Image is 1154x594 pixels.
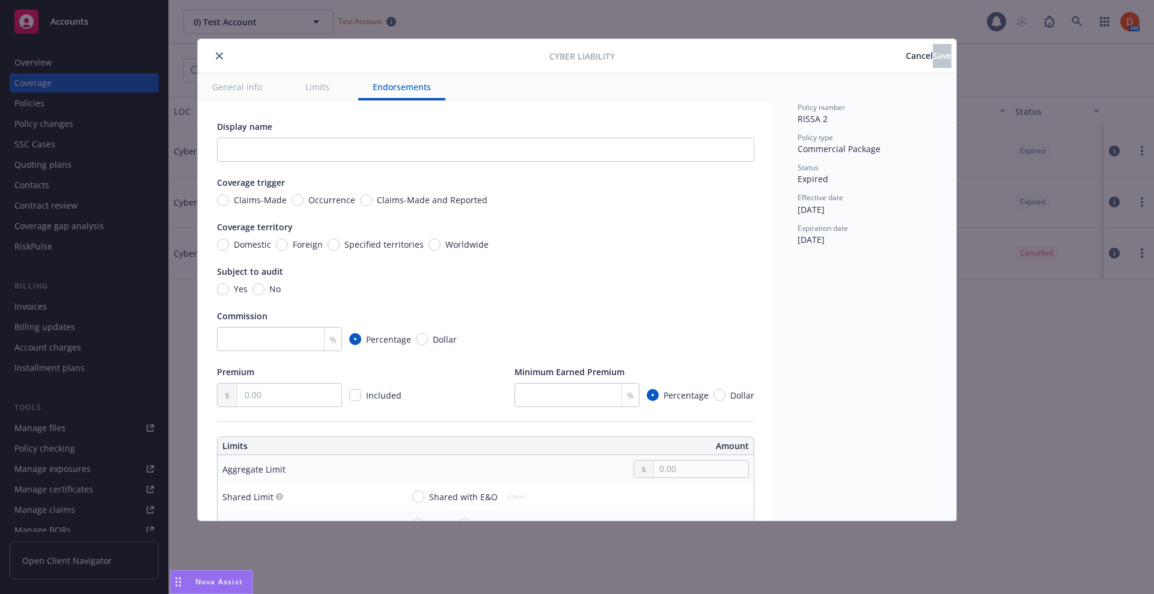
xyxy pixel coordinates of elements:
[328,239,340,251] input: Specified territories
[798,234,825,245] span: [DATE]
[445,238,489,251] span: Worldwide
[217,366,254,378] span: Premium
[276,239,288,251] input: Foreign
[798,102,845,112] span: Policy number
[198,73,276,100] button: General info
[170,570,253,594] button: Nova Assist
[329,333,337,346] span: %
[933,44,951,68] button: Save
[217,283,229,295] input: Yes
[293,238,323,251] span: Foreign
[366,390,401,401] span: Included
[906,50,933,61] span: Cancel
[222,518,337,531] div: Treatment of Defense (ALAE)
[416,333,428,345] input: Dollar
[647,389,659,401] input: Percentage
[171,571,186,593] div: Drag to move
[627,389,634,402] span: %
[412,491,424,503] input: Shared with E&O
[366,333,411,346] span: Percentage
[217,310,267,322] span: Commission
[798,143,881,155] span: Commercial Package
[798,192,843,203] span: Effective date
[713,389,725,401] input: Dollar
[459,518,471,530] input: Outside
[798,223,848,233] span: Expiration date
[664,389,709,402] span: Percentage
[654,461,748,477] input: 0.00
[195,577,243,587] span: Nova Assist
[798,162,819,173] span: Status
[269,283,281,295] span: No
[358,73,445,100] button: Endorsements
[429,518,454,531] span: Inside
[234,283,248,295] span: Yes
[730,389,754,402] span: Dollar
[252,283,264,295] input: No
[798,173,828,185] span: Expired
[798,113,828,124] span: RISSA 2
[222,463,285,476] div: Aggregate Limit
[933,50,951,61] span: Save
[433,333,457,346] span: Dollar
[308,194,355,206] span: Occurrence
[514,366,624,378] span: Minimum Earned Premium
[237,384,341,406] input: 0.00
[234,194,287,206] span: Claims-Made
[234,238,271,251] span: Domestic
[906,44,933,68] button: Cancel
[798,132,833,142] span: Policy type
[360,194,372,206] input: Claims-Made and Reported
[218,437,432,455] th: Limits
[349,333,361,345] input: Percentage
[217,194,229,206] input: Claims-Made
[212,49,227,63] button: close
[291,73,344,100] button: Limits
[217,221,293,233] span: Coverage territory
[549,50,615,63] span: Cyber Liability
[292,194,304,206] input: Occurrence
[798,204,825,215] span: [DATE]
[222,491,273,503] div: Shared Limit
[217,266,283,277] span: Subject to audit
[412,518,424,530] input: Inside
[217,239,229,251] input: Domestic
[429,491,498,503] span: Shared with E&O
[344,238,424,251] span: Specified territories
[217,177,285,188] span: Coverage trigger
[377,194,487,206] span: Claims-Made and Reported
[217,121,272,132] span: Display name
[475,518,507,531] span: Outside
[429,239,441,251] input: Worldwide
[491,437,754,455] th: Amount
